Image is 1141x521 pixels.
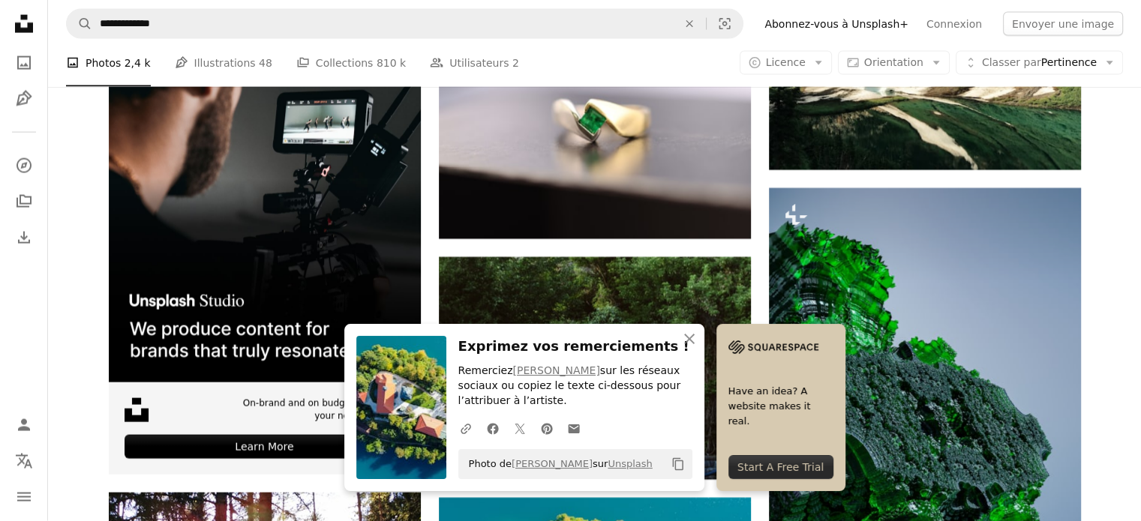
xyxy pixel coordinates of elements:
form: Rechercher des visuels sur tout le site [66,9,743,39]
span: 810 k [377,55,406,71]
span: Orientation [864,56,923,68]
a: Collections [9,187,39,217]
button: Classer parPertinence [956,51,1123,75]
a: Unsplash [608,458,652,469]
span: Have an idea? A website makes it real. [728,384,833,429]
img: Un homme sur une planche de surf sur un plan d’eau [439,257,751,480]
img: une bague en or avec une pierre verte posée sur une table [439,31,751,239]
a: Utilisateurs 2 [430,39,519,87]
a: Historique de téléchargement [9,223,39,253]
a: un bouquet de brocoli [769,415,1081,428]
button: Recherche de visuels [707,10,743,38]
button: Menu [9,482,39,512]
a: [PERSON_NAME] [512,458,593,469]
a: Illustrations [9,84,39,114]
a: Have an idea? A website makes it real.Start A Free Trial [716,324,845,491]
button: Effacer [673,10,706,38]
button: Langue [9,446,39,476]
img: file-1705255347840-230a6ab5bca9image [728,336,818,358]
a: Connexion [917,12,991,36]
a: Illustrations 48 [175,39,272,87]
a: Partagez-lePinterest [533,413,560,443]
button: Rechercher sur Unsplash [67,10,92,38]
span: On-brand and on budget images for your next campaign [233,397,405,423]
button: Copier dans le presse-papier [665,451,691,477]
p: Remerciez sur les réseaux sociaux ou copiez le texte ci-dessous pour l’attribuer à l’artiste. [458,364,692,409]
button: Envoyer une image [1003,12,1123,36]
a: Partagez-leFacebook [479,413,506,443]
a: Connexion / S’inscrire [9,410,39,440]
img: file-1715652217532-464736461acbimage [109,70,421,382]
a: [PERSON_NAME] [512,364,599,376]
button: Licence [740,51,832,75]
span: 2 [512,55,519,71]
a: Abonnez-vous à Unsplash+ [755,12,917,36]
h3: Exprimez vos remerciements ! [458,336,692,358]
a: Photos [9,48,39,78]
div: Start A Free Trial [728,455,833,479]
a: Accueil — Unsplash [9,9,39,42]
span: Classer par [982,56,1041,68]
a: une bague en or avec une pierre verte posée sur une table [439,128,751,142]
a: Partagez-leTwitter [506,413,533,443]
a: Partager par mail [560,413,587,443]
a: Explorer [9,151,39,181]
a: Collections 810 k [296,39,406,87]
button: Orientation [838,51,950,75]
img: file-1631678316303-ed18b8b5cb9cimage [125,398,149,422]
span: Licence [766,56,806,68]
span: Photo de sur [461,452,653,476]
span: Pertinence [982,55,1097,70]
div: Learn More [125,435,405,459]
a: On-brand and on budget images for your next campaignLearn More [109,70,421,475]
span: 48 [259,55,272,71]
